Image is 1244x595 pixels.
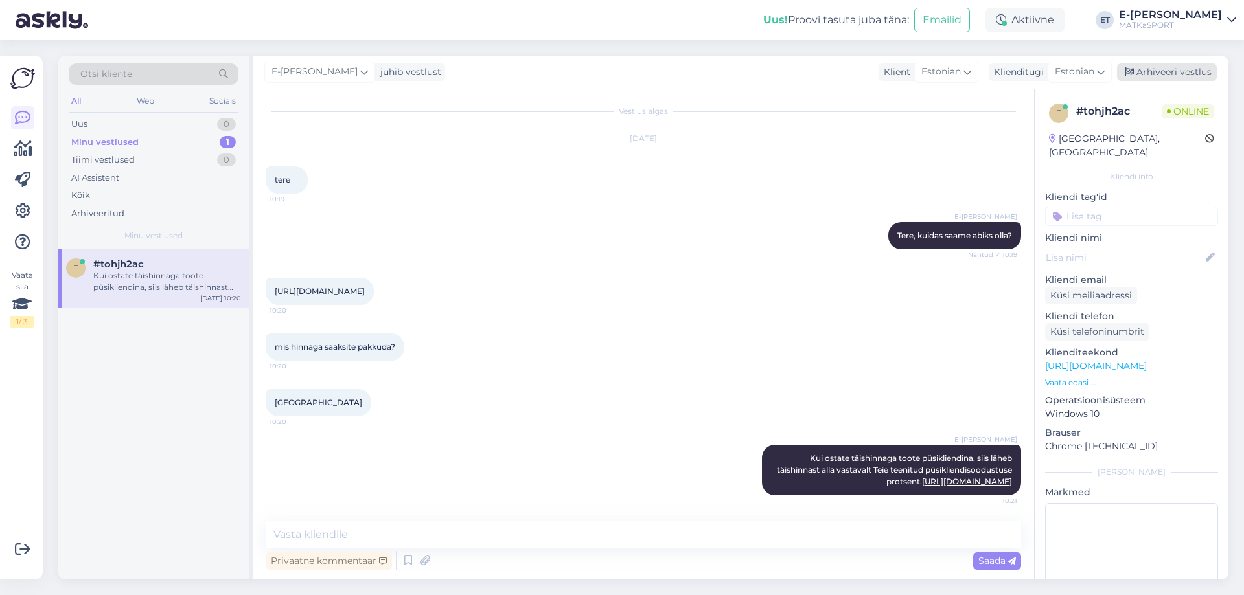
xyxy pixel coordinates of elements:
span: mis hinnaga saaksite pakkuda? [275,342,395,352]
div: Privaatne kommentaar [266,552,392,570]
span: 10:20 [270,306,318,315]
input: Lisa nimi [1046,251,1203,265]
span: Saada [978,555,1016,567]
input: Lisa tag [1045,207,1218,226]
span: E-[PERSON_NAME] [271,65,358,79]
div: Küsi telefoninumbrit [1045,323,1149,341]
div: 1 / 3 [10,316,34,328]
p: Kliendi email [1045,273,1218,287]
p: Operatsioonisüsteem [1045,394,1218,407]
div: Vestlus algas [266,106,1021,117]
a: E-[PERSON_NAME]MATKaSPORT [1119,10,1236,30]
div: AI Assistent [71,172,119,185]
div: Aktiivne [985,8,1065,32]
span: Otsi kliente [80,67,132,81]
a: [URL][DOMAIN_NAME] [275,286,365,296]
div: Uus [71,118,87,131]
div: Klient [879,65,910,79]
div: Socials [207,93,238,109]
p: Kliendi tag'id [1045,190,1218,204]
img: Askly Logo [10,66,35,91]
div: Arhiveeritud [71,207,124,220]
div: [DATE] [266,133,1021,144]
p: Kliendi nimi [1045,231,1218,245]
div: Arhiveeri vestlus [1117,63,1217,81]
div: Kõik [71,189,90,202]
div: Minu vestlused [71,136,139,149]
span: 10:19 [270,194,318,204]
div: [PERSON_NAME] [1045,466,1218,478]
p: Brauser [1045,426,1218,440]
div: juhib vestlust [375,65,441,79]
p: Chrome [TECHNICAL_ID] [1045,440,1218,453]
span: Tere, kuidas saame abiks olla? [897,230,1012,240]
p: Windows 10 [1045,407,1218,421]
span: Online [1162,104,1214,118]
span: Estonian [921,65,961,79]
p: Klienditeekond [1045,346,1218,359]
div: 0 [217,153,236,166]
p: Märkmed [1045,486,1218,499]
span: t [1057,108,1061,118]
span: Nähtud ✓ 10:19 [968,250,1017,260]
div: Kliendi info [1045,171,1218,183]
span: Minu vestlused [124,230,183,241]
span: 10:20 [270,361,318,371]
div: ET [1096,11,1114,29]
b: Uus! [763,14,788,26]
span: Kui ostate täishinnaga toote püsikliendina, siis läheb täishinnast alla vastavalt Teie teenitud p... [777,453,1014,486]
span: [GEOGRAPHIC_DATA] [275,398,362,407]
div: MATKaSPORT [1119,20,1222,30]
span: 10:20 [270,417,318,427]
span: E-[PERSON_NAME] [954,212,1017,221]
span: Estonian [1055,65,1094,79]
div: E-[PERSON_NAME] [1119,10,1222,20]
button: Emailid [914,8,970,32]
div: All [69,93,84,109]
div: Web [134,93,157,109]
p: Kliendi telefon [1045,309,1218,323]
div: Küsi meiliaadressi [1045,287,1137,304]
div: Klienditugi [989,65,1044,79]
a: [URL][DOMAIN_NAME] [1045,360,1147,372]
div: [GEOGRAPHIC_DATA], [GEOGRAPHIC_DATA] [1049,132,1205,159]
div: 1 [220,136,236,149]
span: 10:21 [969,496,1017,506]
div: 0 [217,118,236,131]
a: [URL][DOMAIN_NAME] [922,477,1012,486]
div: [DATE] 10:20 [200,293,241,303]
div: Vaata siia [10,269,34,328]
span: #tohjh2ac [93,258,144,270]
div: Kui ostate täishinnaga toote püsikliendina, siis läheb täishinnast alla vastavalt Teie teenitud p... [93,270,241,293]
div: Proovi tasuta juba täna: [763,12,909,28]
span: tere [275,175,290,185]
span: E-[PERSON_NAME] [954,434,1017,444]
div: # tohjh2ac [1076,104,1162,119]
span: t [74,263,78,273]
div: Tiimi vestlused [71,153,135,166]
p: Vaata edasi ... [1045,377,1218,388]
